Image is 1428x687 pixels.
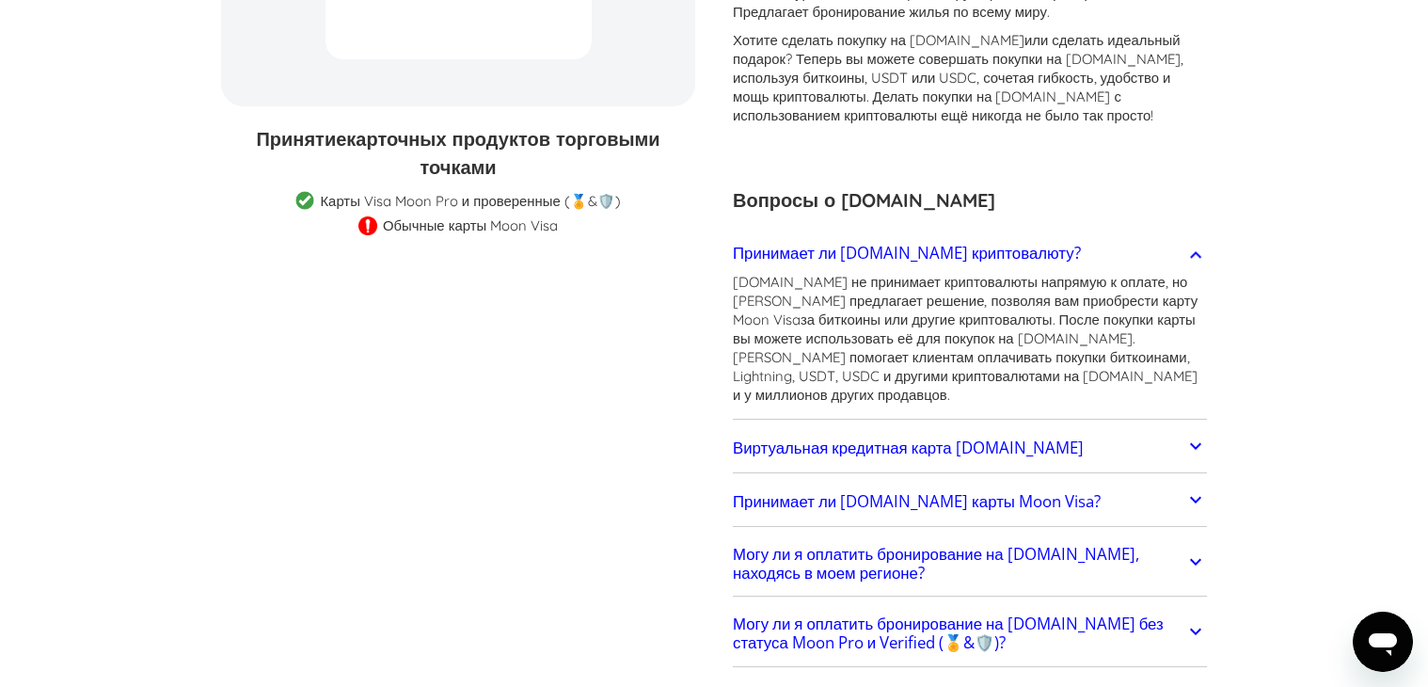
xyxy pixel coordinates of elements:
font: ? Теперь вы можете совершать покупки на [DOMAIN_NAME], используя биткоины, USDT или USDC, сочетая... [733,50,1183,124]
font: или сделать идеальный подарок [733,31,1180,68]
font: Могу ли я оплатить бронирование на [DOMAIN_NAME] без статуса Moon Pro и Verified (🏅&🛡️)? [733,613,1164,653]
font: Хотите сделать покупку на [DOMAIN_NAME] [733,31,1024,49]
font: Принимает ли [DOMAIN_NAME] криптовалюту? [733,242,1081,264]
font: Обычные карты Moon Visa [383,216,558,234]
font: Виртуальная кредитная карта [DOMAIN_NAME] [733,437,1084,458]
font: Карты Visa Moon Pro и проверенные (🏅&🛡️) [320,192,620,210]
a: Виртуальная кредитная карта [DOMAIN_NAME] [733,428,1207,468]
font: Могу ли я оплатить бронирование на [DOMAIN_NAME], находясь в моем регионе? [733,543,1139,583]
a: Могу ли я оплатить бронирование на [DOMAIN_NAME], находясь в моем регионе? [733,536,1207,592]
font: карточных продуктов торговыми точками [346,127,659,179]
font: Вопросы о [DOMAIN_NAME] [733,188,995,212]
font: Принятие [256,127,346,151]
a: Могу ли я оплатить бронирование на [DOMAIN_NAME] без статуса Moon Pro и Verified (🏅&🛡️)? [733,606,1207,662]
font: за биткоины или другие криптовалюты. После покупки карты вы можете использовать её для покупок на... [733,311,1198,404]
a: Принимает ли [DOMAIN_NAME] карты Moon Visa? [733,482,1207,521]
iframe: Кнопка запуска окна обмена сообщениями [1353,612,1413,672]
a: Принимает ли [DOMAIN_NAME] криптовалюту? [733,233,1207,273]
font: Принимает ли [DOMAIN_NAME] карты Moon Visa? [733,490,1101,512]
font: [DOMAIN_NAME] не принимает криптовалюты напрямую к оплате, но [PERSON_NAME] предлагает решение, п... [733,273,1198,328]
